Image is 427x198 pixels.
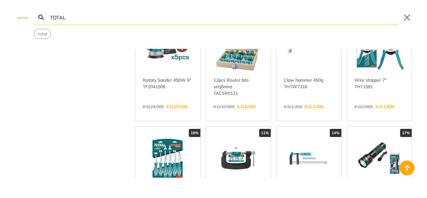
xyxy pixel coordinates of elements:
[34,29,51,39] div: Suggestion: total
[402,13,412,23] button: Close
[38,31,47,37] span: total
[400,129,412,137] div: 17%
[330,129,341,137] div: 14%
[399,160,414,175] button: Back to top
[259,129,271,137] div: 11%
[49,10,398,25] input: Search…
[402,163,412,173] svg: Back to top
[38,14,45,21] svg: Search
[15,16,30,19] img: Close
[189,129,200,137] div: 18%
[34,29,51,38] button: Select suggestion: total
